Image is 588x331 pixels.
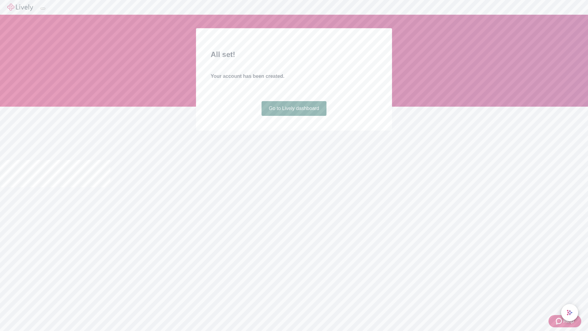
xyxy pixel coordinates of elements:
[561,304,578,321] button: chat
[211,49,377,60] h2: All set!
[563,318,574,325] span: Help
[262,101,327,116] a: Go to Lively dashboard
[567,310,573,316] svg: Lively AI Assistant
[7,4,33,11] img: Lively
[211,73,377,80] h4: Your account has been created.
[40,8,45,10] button: Log out
[556,318,563,325] svg: Zendesk support icon
[548,315,581,327] button: Zendesk support iconHelp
